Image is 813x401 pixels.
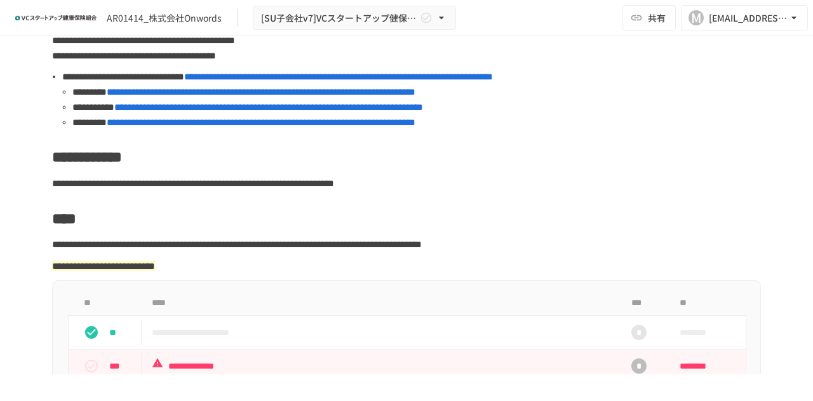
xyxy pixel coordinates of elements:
[79,353,104,379] button: status
[261,10,417,26] span: [SU子会社v7]VCスタートアップ健保への加入申請手続き
[253,6,456,31] button: [SU子会社v7]VCスタートアップ健保への加入申請手続き
[79,320,104,345] button: status
[689,10,704,25] div: M
[622,5,676,31] button: 共有
[648,11,666,25] span: 共有
[709,10,788,26] div: [EMAIL_ADDRESS][DOMAIN_NAME]
[107,11,222,25] div: AR01414_株式会社Onwords
[681,5,808,31] button: M[EMAIL_ADDRESS][DOMAIN_NAME]
[15,8,97,28] img: ZDfHsVrhrXUoWEWGWYf8C4Fv4dEjYTEDCNvmL73B7ox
